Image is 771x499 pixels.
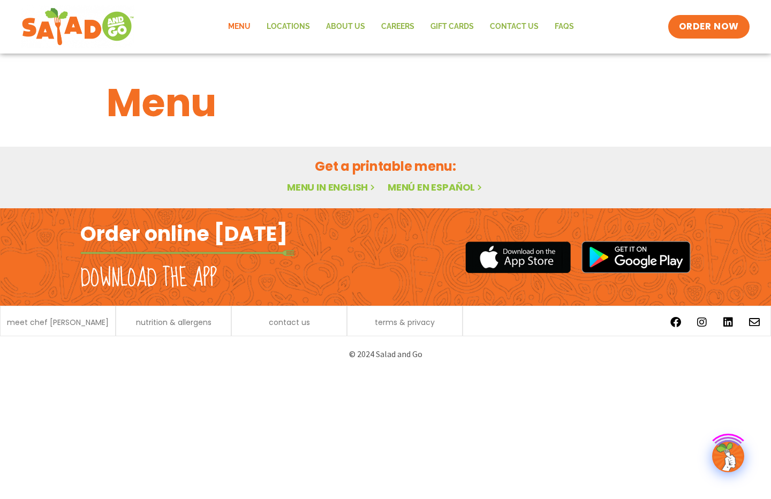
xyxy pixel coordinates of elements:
a: FAQs [547,14,582,39]
nav: Menu [220,14,582,39]
img: new-SAG-logo-768×292 [21,5,134,48]
a: Menu in English [287,180,377,194]
h1: Menu [107,74,664,132]
a: Menu [220,14,259,39]
a: Contact Us [482,14,547,39]
h2: Order online [DATE] [80,221,288,247]
img: fork [80,250,294,256]
a: contact us [269,319,310,326]
a: Menú en español [388,180,484,194]
a: nutrition & allergens [136,319,211,326]
a: terms & privacy [375,319,435,326]
h2: Download the app [80,263,217,293]
a: About Us [318,14,373,39]
a: meet chef [PERSON_NAME] [7,319,109,326]
a: Careers [373,14,422,39]
h2: Get a printable menu: [107,157,664,176]
img: appstore [465,240,571,275]
a: ORDER NOW [668,15,750,39]
img: google_play [581,241,691,273]
p: © 2024 Salad and Go [86,347,685,361]
a: Locations [259,14,318,39]
a: GIFT CARDS [422,14,482,39]
span: ORDER NOW [679,20,739,33]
